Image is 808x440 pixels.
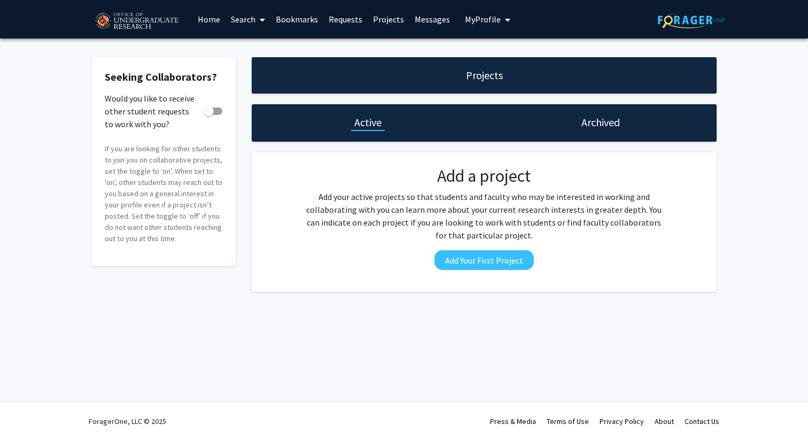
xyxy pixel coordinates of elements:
img: ForagerOne Logo [658,12,725,28]
a: Contact Us [685,416,719,426]
h1: Projects [466,68,503,83]
button: Add Your First Project [434,250,534,270]
h2: Add a project [303,166,665,186]
img: University of Maryland Logo [91,8,182,35]
iframe: Chat [8,392,45,432]
a: About [655,416,674,426]
h2: Seeking Collaborators? [105,71,222,83]
span: Would you like to receive other student requests to work with you? [105,92,199,130]
div: ForagerOne, LLC © 2025 [89,403,166,440]
h1: Archived [581,115,620,130]
span: My Profile [465,14,501,25]
a: Messages [409,1,455,38]
a: Bookmarks [270,1,323,38]
a: Projects [368,1,409,38]
a: Press & Media [490,416,536,426]
a: Requests [323,1,368,38]
p: If you are looking for other students to join you on collaborative projects, set the toggle to ‘o... [105,143,222,244]
a: Terms of Use [547,416,589,426]
a: Privacy Policy [600,416,644,426]
a: Home [192,1,226,38]
p: Add your active projects so that students and faculty who may be interested in working and collab... [303,190,665,242]
h1: Active [354,115,382,130]
a: Search [226,1,270,38]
